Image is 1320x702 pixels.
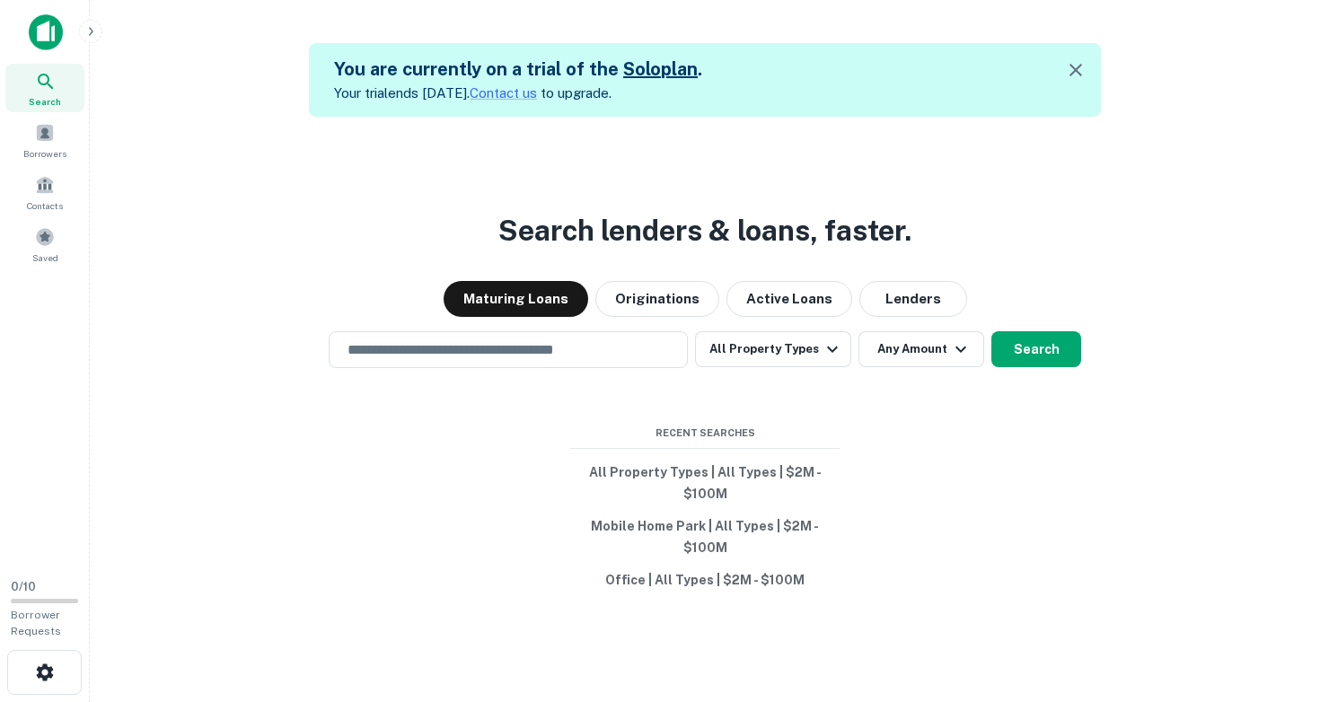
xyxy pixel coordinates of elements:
[23,146,66,161] span: Borrowers
[29,14,63,50] img: capitalize-icon.png
[991,331,1081,367] button: Search
[595,281,719,317] button: Originations
[444,281,588,317] button: Maturing Loans
[570,426,840,441] span: Recent Searches
[5,220,84,268] a: Saved
[858,331,984,367] button: Any Amount
[11,609,61,637] span: Borrower Requests
[29,94,61,109] span: Search
[695,331,851,367] button: All Property Types
[623,58,698,80] a: Soloplan
[498,209,911,252] h3: Search lenders & loans, faster.
[5,64,84,112] a: Search
[334,56,702,83] h5: You are currently on a trial of the .
[334,83,702,104] p: Your trial ends [DATE]. to upgrade.
[570,510,840,564] button: Mobile Home Park | All Types | $2M - $100M
[1230,558,1320,645] iframe: Chat Widget
[570,564,840,596] button: Office | All Types | $2M - $100M
[859,281,967,317] button: Lenders
[5,116,84,164] a: Borrowers
[570,456,840,510] button: All Property Types | All Types | $2M - $100M
[32,250,58,265] span: Saved
[27,198,63,213] span: Contacts
[470,85,537,101] a: Contact us
[11,580,36,593] span: 0 / 10
[726,281,852,317] button: Active Loans
[5,168,84,216] a: Contacts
